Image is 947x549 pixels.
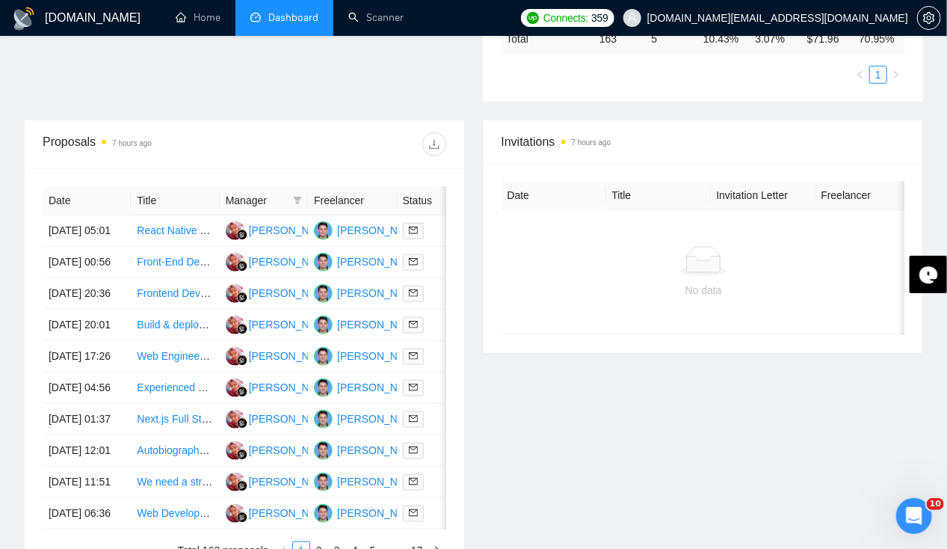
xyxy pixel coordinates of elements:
div: Proposals [43,132,244,156]
a: AR[PERSON_NAME] [314,224,423,236]
span: mail [409,446,418,455]
a: DP[PERSON_NAME] [226,412,335,424]
td: 10.43 % [697,24,749,53]
img: AR [314,221,333,240]
td: [DATE] 00:56 [43,247,131,278]
li: Next Page [887,66,905,84]
span: mail [409,320,418,329]
img: AR [314,473,333,491]
div: [PERSON_NAME] [249,316,335,333]
span: setting [918,12,940,24]
a: DP[PERSON_NAME] [226,318,335,330]
td: [DATE] 06:36 [43,498,131,530]
img: DP [226,284,244,303]
a: searchScanner [348,11,404,24]
td: Next.js Full Stack Developer (AI-Powered) [131,404,219,435]
th: Title [131,186,219,215]
td: [DATE] 05:01 [43,215,131,247]
span: download [423,138,445,150]
span: mail [409,352,418,361]
span: dashboard [250,12,261,22]
div: [PERSON_NAME] [337,411,423,427]
div: [PERSON_NAME] [337,254,423,270]
td: Build & deploy a B2B CRM Saas (web app), follow up project (phase2), native portuguese only, asap. [131,310,219,341]
span: 359 [591,10,608,26]
th: Date [43,186,131,215]
td: [DATE] 12:01 [43,435,131,467]
a: DP[PERSON_NAME] [226,224,335,236]
span: mail [409,383,418,392]
td: Autobiography life story book website [131,435,219,467]
a: homeHome [176,11,220,24]
img: gigradar-bm.png [237,261,247,272]
th: Invitation Letter [711,181,815,210]
td: [DATE] 20:01 [43,310,131,341]
a: Web Engineer Needed: React, [DOMAIN_NAME], and Express.js Expertise [137,350,486,362]
span: filter [290,189,305,212]
span: Connects: [543,10,588,26]
span: right [892,70,901,79]
td: Web Engineer Needed: React, Socket.io, and Express.js Expertise [131,341,219,372]
td: [DATE] 01:37 [43,404,131,435]
a: AR[PERSON_NAME] [314,318,423,330]
img: gigradar-bm.png [237,230,247,240]
img: AR [314,284,333,303]
time: 7 hours ago [112,139,152,147]
th: Date [502,181,606,210]
span: mail [409,477,418,486]
td: 5 [646,24,697,53]
td: Front-End Developer Needed for a Long-Term Position [131,247,219,278]
span: left [856,70,865,79]
a: AR[PERSON_NAME] [314,412,423,424]
div: [PERSON_NAME] [337,442,423,458]
div: [PERSON_NAME] [249,254,335,270]
img: upwork-logo.png [527,12,539,24]
time: 7 hours ago [572,138,611,147]
td: Experienced Backend Website Developer Needed [131,372,219,404]
div: [PERSON_NAME] [337,379,423,396]
a: Front-End Developer Needed for a Long-Term Position [137,256,390,268]
a: AR[PERSON_NAME] [314,475,423,487]
div: [PERSON_NAME] [337,505,423,521]
img: AR [314,410,333,429]
span: mail [409,226,418,235]
a: React Native & [PERSON_NAME] Developer [137,224,346,236]
div: [PERSON_NAME] [337,285,423,301]
span: Dashboard [268,11,318,24]
img: DP [226,253,244,272]
img: gigradar-bm.png [237,324,247,334]
td: $ 71.96 [801,24,853,53]
img: gigradar-bm.png [237,450,247,460]
td: [DATE] 20:36 [43,278,131,310]
div: [PERSON_NAME] [337,348,423,364]
img: gigradar-bm.png [237,387,247,397]
a: AR[PERSON_NAME] [314,349,423,361]
td: React Native & MERN Stack Developer [131,215,219,247]
img: DP [226,410,244,429]
img: DP [226,316,244,334]
span: mail [409,509,418,518]
img: AR [314,378,333,397]
a: setting [917,12,941,24]
a: AR[PERSON_NAME] [314,444,423,456]
a: DP[PERSON_NAME] [226,444,335,456]
a: Frontend Developer: TailwindCSS, JavaScript, Svelte (40h+/week) [137,287,444,299]
img: DP [226,473,244,491]
div: [PERSON_NAME] [249,505,335,521]
li: 1 [869,66,887,84]
td: 70.95 % [853,24,905,53]
div: [PERSON_NAME] [249,285,335,301]
iframe: Intercom live chat [896,498,932,534]
span: Manager [226,192,287,209]
td: Total [501,24,594,53]
a: Next.js Full Stack Developer (AI-Powered) [137,413,333,425]
span: mail [409,289,418,298]
button: download [422,132,446,156]
th: Freelancer [308,186,396,215]
td: [DATE] 11:51 [43,467,131,498]
a: 1 [870,67,886,83]
div: No data [513,282,894,298]
a: AR[PERSON_NAME] [314,381,423,393]
img: DP [226,504,244,523]
div: [PERSON_NAME] [249,442,335,458]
